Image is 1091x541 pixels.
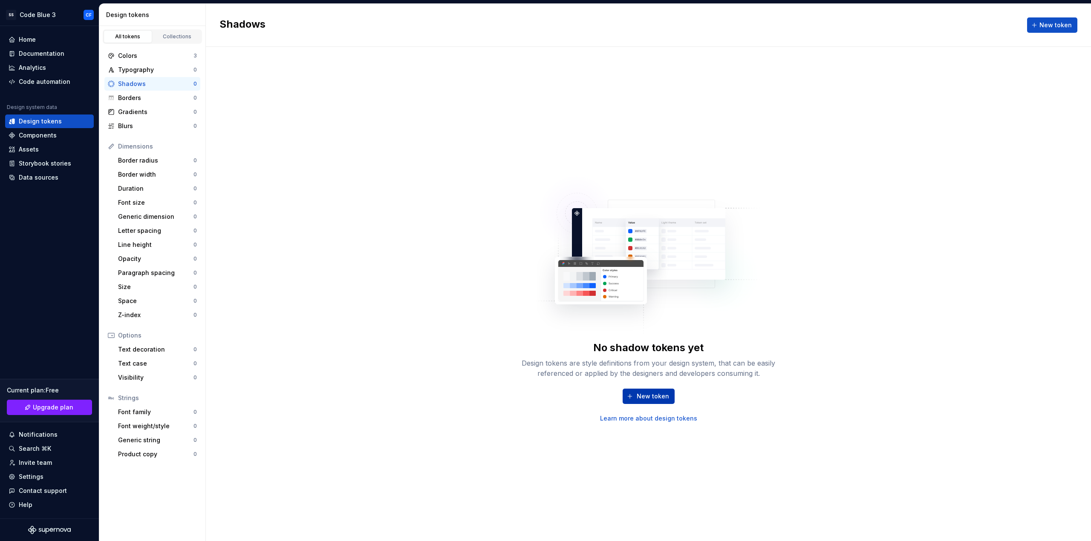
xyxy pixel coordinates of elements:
button: Help [5,498,94,512]
a: Shadows0 [104,77,200,91]
div: Current plan : Free [7,386,92,395]
div: All tokens [107,33,149,40]
a: Text decoration0 [115,343,200,356]
div: Font size [118,198,193,207]
div: Opacity [118,255,193,263]
div: Colors [118,52,193,60]
div: SS [6,10,16,20]
div: Analytics [19,63,46,72]
div: Strings [118,394,197,402]
button: New token [623,389,675,404]
div: Data sources [19,173,58,182]
div: 0 [193,312,197,318]
a: Generic string0 [115,433,200,447]
div: 0 [193,283,197,290]
div: Space [118,297,193,305]
div: Shadows [118,80,193,88]
div: Letter spacing [118,226,193,235]
div: Generic dimension [118,212,193,221]
a: Space0 [115,294,200,308]
div: Notifications [19,430,58,439]
a: Design tokens [5,114,94,128]
div: Assets [19,145,39,154]
a: Border radius0 [115,154,200,167]
span: Upgrade plan [33,403,73,412]
a: Settings [5,470,94,484]
div: 0 [193,199,197,206]
button: New token [1027,17,1077,33]
div: Code automation [19,77,70,86]
div: Font family [118,408,193,416]
div: Typography [118,66,193,74]
a: Duration0 [115,182,200,195]
div: Design system data [7,104,57,111]
div: Duration [118,184,193,193]
div: Size [118,283,193,291]
a: Borders0 [104,91,200,105]
div: 0 [193,241,197,248]
div: 0 [193,374,197,381]
div: Font weight/style [118,422,193,430]
div: Z-index [118,311,193,319]
div: Visibility [118,373,193,382]
a: Documentation [5,47,94,60]
div: 0 [193,80,197,87]
div: 0 [193,157,197,164]
div: 0 [193,409,197,415]
div: Borders [118,94,193,102]
div: Design tokens [19,117,62,126]
a: Letter spacing0 [115,224,200,238]
div: Contact support [19,487,67,495]
a: Typography0 [104,63,200,77]
div: 0 [193,109,197,115]
div: CF [86,11,92,18]
div: Blurs [118,122,193,130]
div: Code Blue 3 [20,11,56,19]
a: Visibility0 [115,371,200,384]
div: 0 [193,451,197,458]
div: Design tokens [106,11,202,19]
a: Data sources [5,171,94,184]
a: Paragraph spacing0 [115,266,200,280]
div: 0 [193,66,197,73]
div: 0 [193,185,197,192]
a: Analytics [5,61,94,74]
a: Font size0 [115,196,200,209]
div: Components [19,131,57,140]
div: 3 [193,52,197,59]
a: Font family0 [115,405,200,419]
button: Search ⌘K [5,442,94,455]
button: SSCode Blue 3CF [2,6,97,24]
a: Gradients0 [104,105,200,119]
div: Settings [19,472,43,481]
div: Documentation [19,49,64,58]
div: Border width [118,170,193,179]
a: Components [5,129,94,142]
a: Colors3 [104,49,200,63]
div: Options [118,331,197,340]
span: New token [637,392,669,401]
div: Paragraph spacing [118,269,193,277]
svg: Supernova Logo [28,526,71,534]
a: Generic dimension0 [115,210,200,223]
button: Notifications [5,428,94,441]
button: Contact support [5,484,94,498]
a: Opacity0 [115,252,200,266]
a: Line height0 [115,238,200,252]
a: Home [5,33,94,46]
div: Text case [118,359,193,368]
a: Upgrade plan [7,400,92,415]
div: 0 [193,269,197,276]
div: Home [19,35,36,44]
a: Text case0 [115,357,200,370]
div: 0 [193,94,197,101]
div: No shadow tokens yet [593,341,704,355]
div: Dimensions [118,142,197,151]
div: Border radius [118,156,193,165]
a: Code automation [5,75,94,89]
h2: Shadows [219,17,266,33]
div: 0 [193,171,197,178]
a: Product copy0 [115,447,200,461]
a: Storybook stories [5,157,94,170]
